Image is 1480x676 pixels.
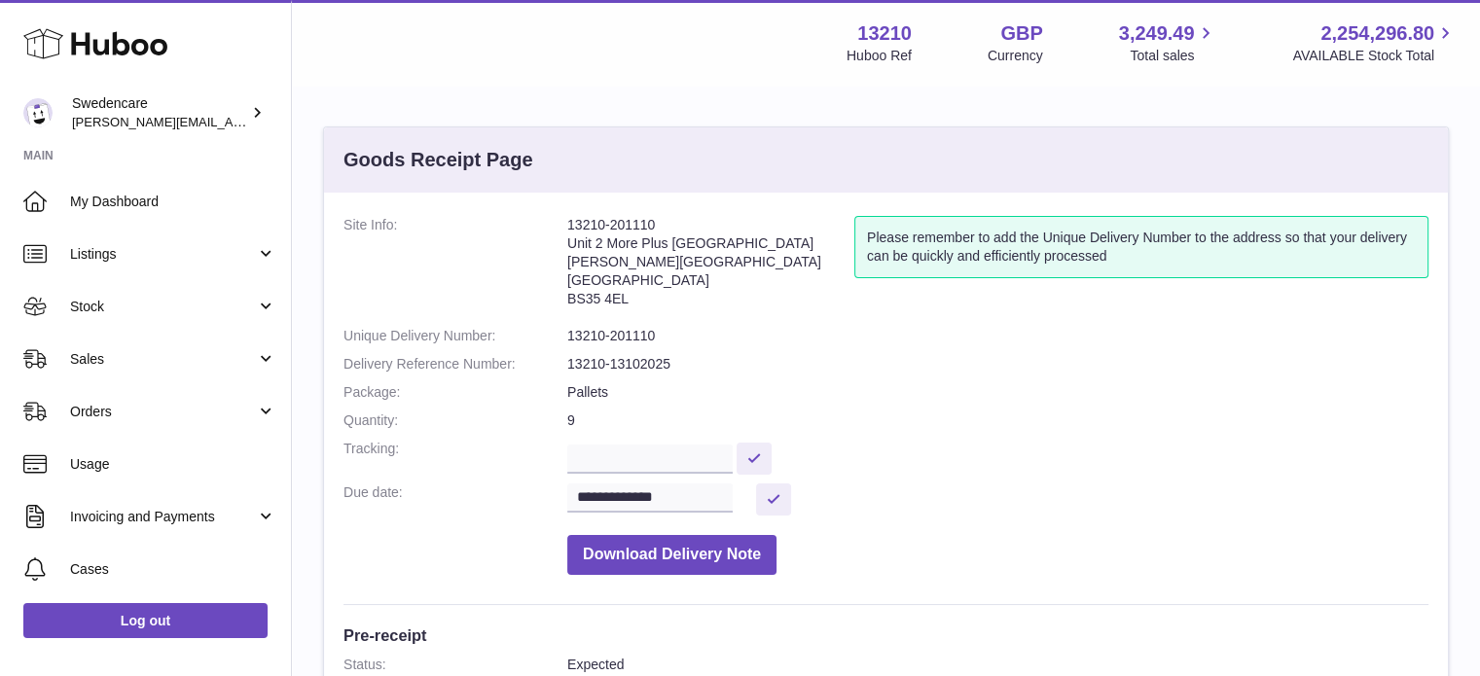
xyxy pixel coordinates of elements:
dd: 13210-201110 [567,327,1428,345]
a: 3,249.49 Total sales [1119,20,1217,65]
dd: Pallets [567,383,1428,402]
dd: Expected [567,656,1428,674]
span: Stock [70,298,256,316]
span: AVAILABLE Stock Total [1292,47,1457,65]
a: 2,254,296.80 AVAILABLE Stock Total [1292,20,1457,65]
dt: Delivery Reference Number: [343,355,567,374]
dt: Unique Delivery Number: [343,327,567,345]
strong: 13210 [857,20,912,47]
span: Invoicing and Payments [70,508,256,526]
div: Please remember to add the Unique Delivery Number to the address so that your delivery can be qui... [854,216,1428,278]
h3: Goods Receipt Page [343,147,533,173]
dt: Site Info: [343,216,567,317]
span: My Dashboard [70,193,276,211]
dt: Quantity: [343,411,567,430]
dt: Package: [343,383,567,402]
div: Currency [988,47,1043,65]
span: [PERSON_NAME][EMAIL_ADDRESS][DOMAIN_NAME] [72,114,390,129]
address: 13210-201110 Unit 2 More Plus [GEOGRAPHIC_DATA] [PERSON_NAME][GEOGRAPHIC_DATA] [GEOGRAPHIC_DATA] ... [567,216,854,317]
span: Cases [70,560,276,579]
h3: Pre-receipt [343,624,1428,646]
dt: Due date: [343,483,567,516]
dt: Tracking: [343,440,567,474]
span: Sales [70,350,256,369]
span: Listings [70,245,256,264]
span: Total sales [1130,47,1216,65]
span: Usage [70,455,276,474]
dd: 9 [567,411,1428,430]
span: 2,254,296.80 [1320,20,1434,47]
span: Orders [70,403,256,421]
span: 3,249.49 [1119,20,1195,47]
a: Log out [23,603,268,638]
img: rebecca.fall@swedencare.co.uk [23,98,53,127]
div: Swedencare [72,94,247,131]
div: Huboo Ref [847,47,912,65]
dd: 13210-13102025 [567,355,1428,374]
dt: Status: [343,656,567,674]
strong: GBP [1000,20,1042,47]
button: Download Delivery Note [567,535,776,575]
